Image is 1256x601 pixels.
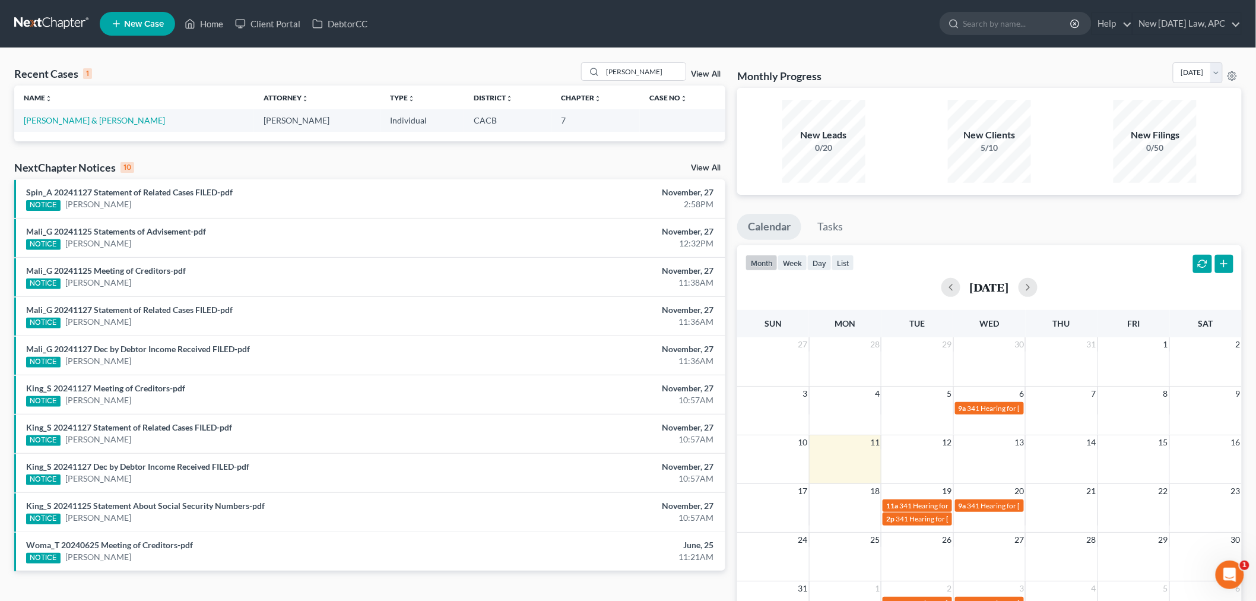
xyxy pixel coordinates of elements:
[26,540,193,550] a: Woma_T 20240625 Meeting of Creditors-pdf
[1230,435,1242,450] span: 16
[120,162,134,173] div: 10
[746,255,778,271] button: month
[26,461,249,472] a: King_S 20241127 Dec by Debtor Income Received FILED-pdf
[65,198,131,210] a: [PERSON_NAME]
[1053,318,1070,328] span: Thu
[691,164,721,172] a: View All
[65,277,131,289] a: [PERSON_NAME]
[26,226,206,236] a: Mali_G 20241125 Statements of Advisement-pdf
[797,533,809,547] span: 24
[1157,484,1169,498] span: 22
[26,514,61,524] div: NOTICE
[1230,533,1242,547] span: 30
[408,95,416,102] i: unfold_more
[492,304,713,316] div: November, 27
[869,484,881,498] span: 18
[26,396,61,407] div: NOTICE
[306,13,373,34] a: DebtorCC
[941,484,953,498] span: 19
[65,355,131,367] a: [PERSON_NAME]
[492,186,713,198] div: November, 27
[26,383,185,393] a: King_S 20241127 Meeting of Creditors-pdf
[802,387,809,401] span: 3
[968,501,1137,510] span: 341 Hearing for [PERSON_NAME] & [PERSON_NAME]
[737,214,801,240] a: Calendar
[26,422,232,432] a: King_S 20241127 Statement of Related Cases FILED-pdf
[896,514,1002,523] span: 341 Hearing for [PERSON_NAME]
[886,501,898,510] span: 11a
[737,69,822,83] h3: Monthly Progress
[124,20,164,29] span: New Case
[1133,13,1241,34] a: New [DATE] Law, APC
[492,198,713,210] div: 2:58PM
[797,484,809,498] span: 17
[83,68,92,79] div: 1
[874,581,881,596] span: 1
[26,305,233,315] a: Mali_G 20241127 Statement of Related Cases FILED-pdf
[26,187,233,197] a: Spin_A 20241127 Statement of Related Cases FILED-pdf
[492,500,713,512] div: November, 27
[561,93,601,102] a: Chapterunfold_more
[869,435,881,450] span: 11
[1018,387,1025,401] span: 6
[948,142,1031,154] div: 5/10
[492,422,713,434] div: November, 27
[946,581,953,596] span: 2
[797,435,809,450] span: 10
[492,277,713,289] div: 11:38AM
[492,265,713,277] div: November, 27
[26,279,61,289] div: NOTICE
[381,109,465,131] td: Individual
[1013,337,1025,352] span: 30
[65,316,131,328] a: [PERSON_NAME]
[1162,581,1169,596] span: 5
[26,435,61,446] div: NOTICE
[492,226,713,238] div: November, 27
[835,318,856,328] span: Mon
[264,93,309,102] a: Attorneyunfold_more
[1157,533,1169,547] span: 29
[1086,533,1098,547] span: 28
[1013,533,1025,547] span: 27
[1127,318,1140,328] span: Fri
[492,316,713,328] div: 11:36AM
[65,512,131,524] a: [PERSON_NAME]
[492,238,713,249] div: 12:32PM
[807,214,854,240] a: Tasks
[1114,128,1197,142] div: New Filings
[807,255,832,271] button: day
[1092,13,1132,34] a: Help
[970,281,1009,293] h2: [DATE]
[179,13,229,34] a: Home
[869,533,881,547] span: 25
[1086,484,1098,498] span: 21
[492,343,713,355] div: November, 27
[302,95,309,102] i: unfold_more
[492,394,713,406] div: 10:57AM
[765,318,782,328] span: Sun
[492,461,713,473] div: November, 27
[691,70,721,78] a: View All
[26,553,61,564] div: NOTICE
[1162,337,1169,352] span: 1
[778,255,807,271] button: week
[506,95,513,102] i: unfold_more
[1198,318,1213,328] span: Sat
[869,337,881,352] span: 28
[26,239,61,250] div: NOTICE
[874,387,881,401] span: 4
[26,265,186,276] a: Mali_G 20241125 Meeting of Creditors-pdf
[492,539,713,551] div: June, 25
[45,95,52,102] i: unfold_more
[492,551,713,563] div: 11:21AM
[492,434,713,445] div: 10:57AM
[26,344,250,354] a: Mali_G 20241127 Dec by Debtor Income Received FILED-pdf
[65,394,131,406] a: [PERSON_NAME]
[948,128,1031,142] div: New Clients
[959,501,966,510] span: 9a
[1013,435,1025,450] span: 13
[1235,387,1242,401] span: 9
[963,12,1072,34] input: Search by name...
[1235,337,1242,352] span: 2
[26,357,61,368] div: NOTICE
